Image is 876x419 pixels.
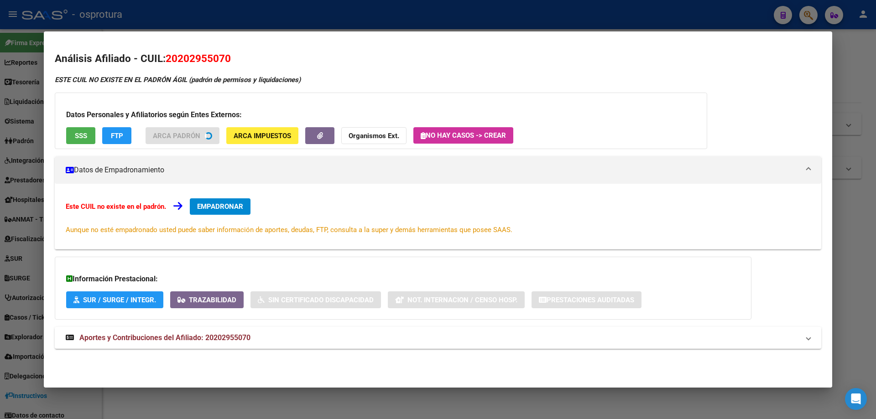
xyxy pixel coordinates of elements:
div: Open Intercom Messenger [845,388,867,410]
h2: Análisis Afiliado - CUIL: [55,51,821,67]
span: SUR / SURGE / INTEGR. [83,296,156,304]
button: Sin Certificado Discapacidad [250,291,381,308]
button: SSS [66,127,95,144]
span: Trazabilidad [189,296,236,304]
span: SSS [75,132,87,140]
strong: Organismos Ext. [349,132,399,140]
button: Not. Internacion / Censo Hosp. [388,291,525,308]
button: Organismos Ext. [341,127,407,144]
span: EMPADRONAR [197,202,243,211]
button: ARCA Impuestos [226,127,298,144]
button: Trazabilidad [170,291,244,308]
strong: ESTE CUIL NO EXISTE EN EL PADRÓN ÁGIL (padrón de permisos y liquidaciones) [55,76,301,84]
button: FTP [102,127,131,144]
h3: Datos Personales y Afiliatorios según Entes Externos: [66,109,696,120]
button: ARCA Padrón [146,127,219,144]
h3: Información Prestacional: [66,274,740,285]
mat-panel-title: Datos de Empadronamiento [66,165,799,176]
div: Datos de Empadronamiento [55,184,821,249]
mat-expansion-panel-header: Datos de Empadronamiento [55,156,821,184]
span: FTP [111,132,123,140]
span: ARCA Padrón [153,132,200,140]
span: No hay casos -> Crear [421,131,506,140]
strong: Este CUIL no existe en el padrón. [66,202,166,211]
span: Aportes y Contribuciones del Afiliado: 20202955070 [79,333,250,342]
span: 20202955070 [166,52,231,64]
span: Prestaciones Auditadas [547,296,634,304]
mat-expansion-panel-header: Aportes y Contribuciones del Afiliado: 20202955070 [55,327,821,349]
button: No hay casos -> Crear [413,127,513,144]
button: SUR / SURGE / INTEGR. [66,291,163,308]
span: Aunque no esté empadronado usted puede saber información de aportes, deudas, FTP, consulta a la s... [66,226,512,234]
span: Sin Certificado Discapacidad [268,296,374,304]
button: EMPADRONAR [190,198,250,215]
span: ARCA Impuestos [234,132,291,140]
span: Not. Internacion / Censo Hosp. [407,296,517,304]
button: Prestaciones Auditadas [532,291,641,308]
